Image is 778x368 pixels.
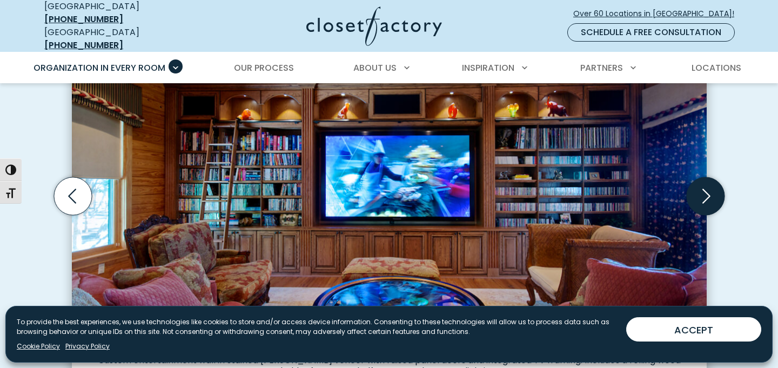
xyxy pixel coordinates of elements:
[353,62,397,74] span: About Us
[682,173,729,219] button: Next slide
[306,6,442,46] img: Closet Factory Logo
[72,15,707,346] img: Custom entertainment and media center with book shelves for movies and LED lighting
[44,26,201,52] div: [GEOGRAPHIC_DATA]
[44,39,123,51] a: [PHONE_NUMBER]
[567,23,735,42] a: Schedule a Free Consultation
[580,62,623,74] span: Partners
[692,62,741,74] span: Locations
[44,13,123,25] a: [PHONE_NUMBER]
[573,8,743,19] span: Over 60 Locations in [GEOGRAPHIC_DATA]!
[65,342,110,351] a: Privacy Policy
[33,62,165,74] span: Organization in Every Room
[573,4,743,23] a: Over 60 Locations in [GEOGRAPHIC_DATA]!
[17,342,60,351] a: Cookie Policy
[17,317,618,337] p: To provide the best experiences, we use technologies like cookies to store and/or access device i...
[462,62,514,74] span: Inspiration
[626,317,761,342] button: ACCEPT
[26,53,752,83] nav: Primary Menu
[50,173,96,219] button: Previous slide
[234,62,294,74] span: Our Process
